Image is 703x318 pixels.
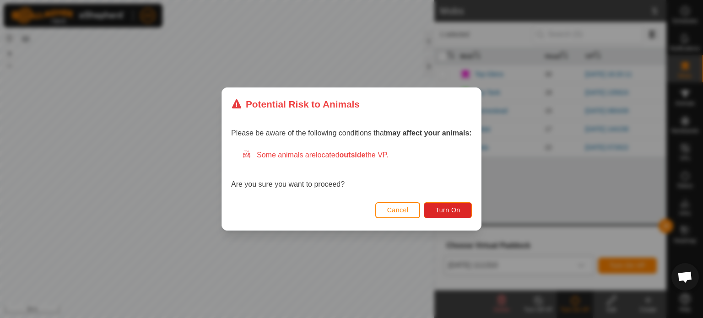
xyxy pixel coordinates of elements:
[436,206,460,214] span: Turn On
[231,150,472,190] div: Are you sure you want to proceed?
[242,150,472,161] div: Some animals are
[386,129,472,137] strong: may affect your animals:
[671,263,699,291] div: Open chat
[375,202,421,218] button: Cancel
[387,206,409,214] span: Cancel
[231,97,360,111] div: Potential Risk to Animals
[316,151,389,159] span: located the VP.
[231,129,472,137] span: Please be aware of the following conditions that
[424,202,472,218] button: Turn On
[340,151,366,159] strong: outside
